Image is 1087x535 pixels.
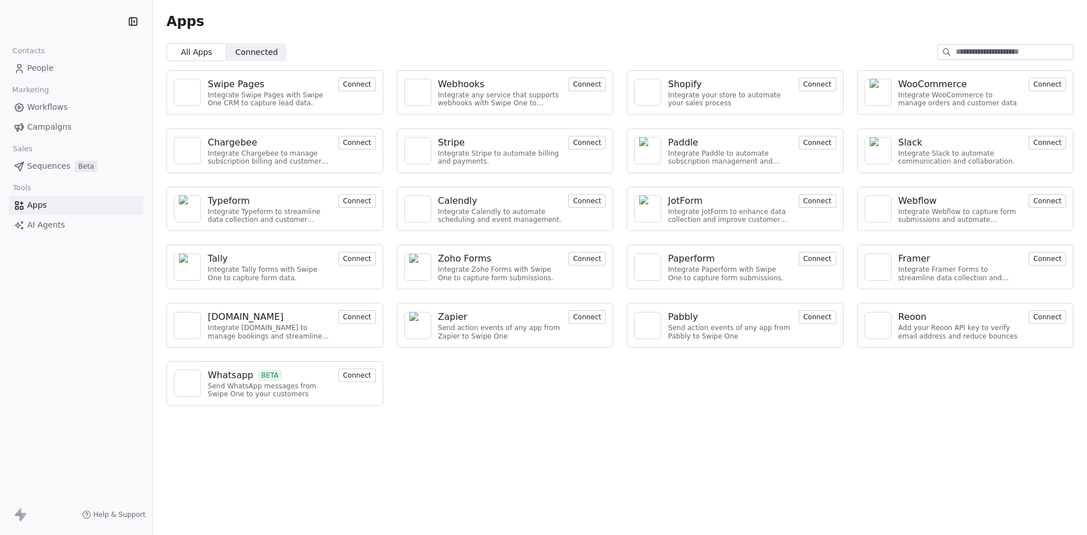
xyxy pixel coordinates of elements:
div: Zapier [438,310,468,324]
a: NA [174,137,201,164]
button: Connect [339,78,376,91]
div: Zoho Forms [438,252,491,266]
a: Slack [898,136,1022,149]
a: JotForm [668,194,792,208]
img: NA [639,84,656,101]
a: SequencesBeta [9,157,143,176]
img: NA [409,200,426,217]
div: Integrate [DOMAIN_NAME] to manage bookings and streamline scheduling. [208,324,332,340]
div: Shopify [668,78,702,91]
a: Apps [9,196,143,215]
a: Connect [568,79,606,89]
button: Connect [799,252,836,266]
img: NA [409,312,426,339]
a: Webflow [898,194,1022,208]
a: NA [404,254,431,281]
a: Connect [339,137,376,148]
button: Connect [339,310,376,324]
img: NA [639,317,656,334]
div: Chargebee [208,136,257,149]
a: NA [634,137,661,164]
a: Connect [568,195,606,206]
div: Integrate JotForm to enhance data collection and improve customer engagement. [668,208,792,224]
a: Connect [568,253,606,264]
a: Framer [898,252,1022,266]
div: Swipe Pages [208,78,264,91]
div: Integrate Typeform to streamline data collection and customer engagement. [208,208,332,224]
a: Connect [568,311,606,322]
div: Integrate Stripe to automate billing and payments. [438,149,562,166]
div: Integrate Framer Forms to streamline data collection and customer engagement. [898,266,1022,282]
a: NA [404,137,431,164]
a: Swipe Pages [208,78,332,91]
div: Integrate Chargebee to manage subscription billing and customer data. [208,149,332,166]
a: Connect [799,195,836,206]
a: NA [634,254,661,281]
a: NA [865,79,892,106]
a: NA [634,195,661,222]
a: NA [174,312,201,339]
div: JotForm [668,194,703,208]
a: People [9,59,143,78]
span: Marketing [7,82,54,99]
span: Beta [75,161,97,172]
a: NA [174,195,201,222]
a: Connect [799,311,836,322]
a: Tally [208,252,332,266]
a: Connect [1029,253,1066,264]
a: Paperform [668,252,792,266]
button: Connect [1029,136,1066,149]
div: Send action events of any app from Zapier to Swipe One [438,324,562,340]
div: Integrate Slack to automate communication and collaboration. [898,149,1022,166]
button: Connect [1029,252,1066,266]
div: Integrate Swipe Pages with Swipe One CRM to capture lead data. [208,91,332,108]
a: Connect [1029,311,1066,322]
button: Connect [1029,78,1066,91]
div: Webhooks [438,78,485,91]
button: Connect [1029,194,1066,208]
a: NA [404,312,431,339]
div: Stripe [438,136,465,149]
a: Shopify [668,78,792,91]
a: NA [865,254,892,281]
button: Connect [339,194,376,208]
a: Typeform [208,194,332,208]
img: NA [179,375,196,392]
a: NA [174,370,201,397]
img: NA [870,259,887,276]
a: Connect [1029,195,1066,206]
button: Connect [799,194,836,208]
img: NA [870,317,887,334]
div: Calendly [438,194,477,208]
div: Webflow [898,194,937,208]
a: Connect [339,195,376,206]
a: Reoon [898,310,1022,324]
span: Help & Support [93,510,145,519]
button: Connect [568,194,606,208]
span: Workflows [27,101,68,113]
span: AI Agents [27,219,65,231]
a: Connect [799,79,836,89]
img: NA [639,259,656,276]
div: Tally [208,252,228,266]
button: Connect [799,78,836,91]
a: Connect [799,253,836,264]
span: People [27,62,54,74]
a: NA [634,312,661,339]
span: Apps [166,13,204,30]
a: AI Agents [9,216,143,234]
img: NA [179,84,196,101]
a: Zoho Forms [438,252,562,266]
div: Paddle [668,136,698,149]
a: NA [865,195,892,222]
div: Framer [898,252,930,266]
img: NA [179,317,196,334]
span: BETA [258,370,283,381]
img: NA [639,137,656,164]
a: NA [174,254,201,281]
a: Connect [1029,137,1066,148]
div: Integrate Webflow to capture form submissions and automate customer engagement. [898,208,1022,224]
a: NA [174,79,201,106]
a: Workflows [9,98,143,117]
a: Stripe [438,136,562,149]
